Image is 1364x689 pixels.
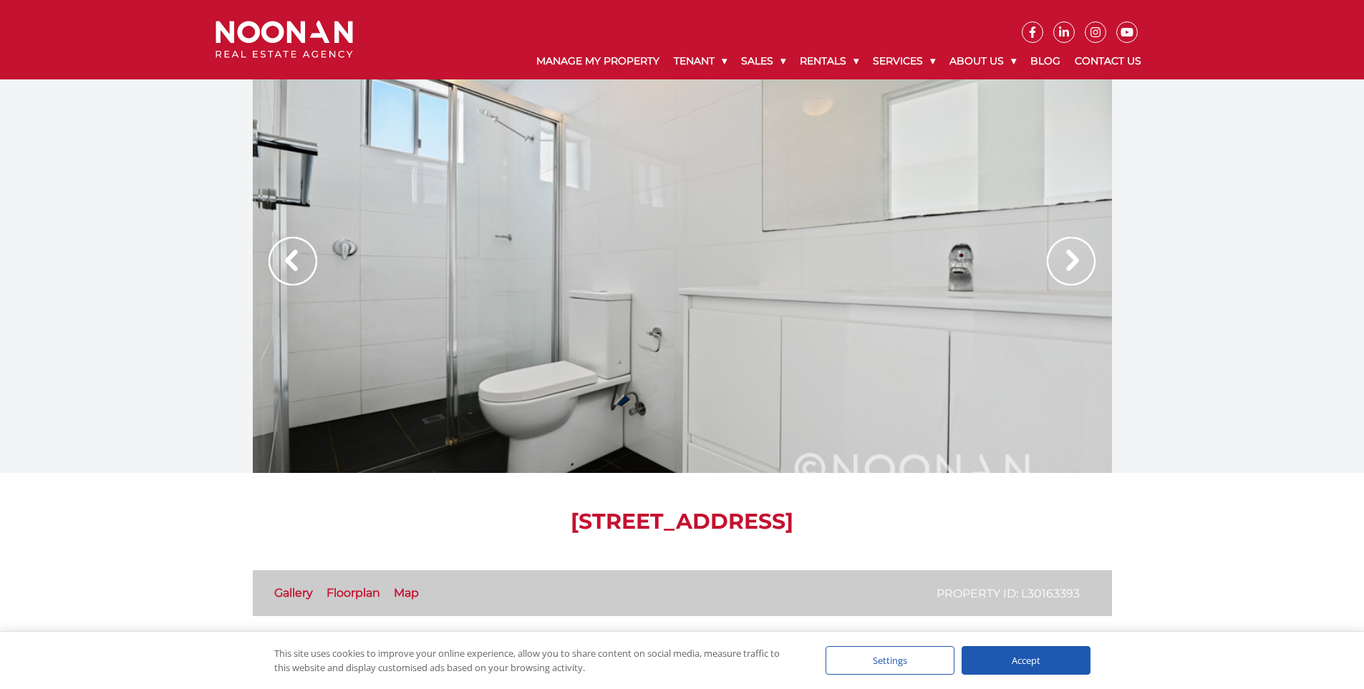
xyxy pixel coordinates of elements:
[1023,43,1068,79] a: Blog
[1047,237,1095,285] img: Arrow slider
[274,646,797,675] div: This site uses cookies to improve your online experience, allow you to share content on social me...
[937,585,1080,602] p: Property ID: L30163393
[394,586,419,600] a: Map
[253,509,1112,534] h1: [STREET_ADDRESS]
[274,586,313,600] a: Gallery
[1068,43,1148,79] a: Contact Us
[942,43,1023,79] a: About Us
[962,646,1090,675] div: Accept
[529,43,667,79] a: Manage My Property
[667,43,734,79] a: Tenant
[866,43,942,79] a: Services
[327,586,380,600] a: Floorplan
[826,646,954,675] div: Settings
[216,21,353,59] img: Noonan Real Estate Agency
[793,43,866,79] a: Rentals
[734,43,793,79] a: Sales
[269,237,317,285] img: Arrow slider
